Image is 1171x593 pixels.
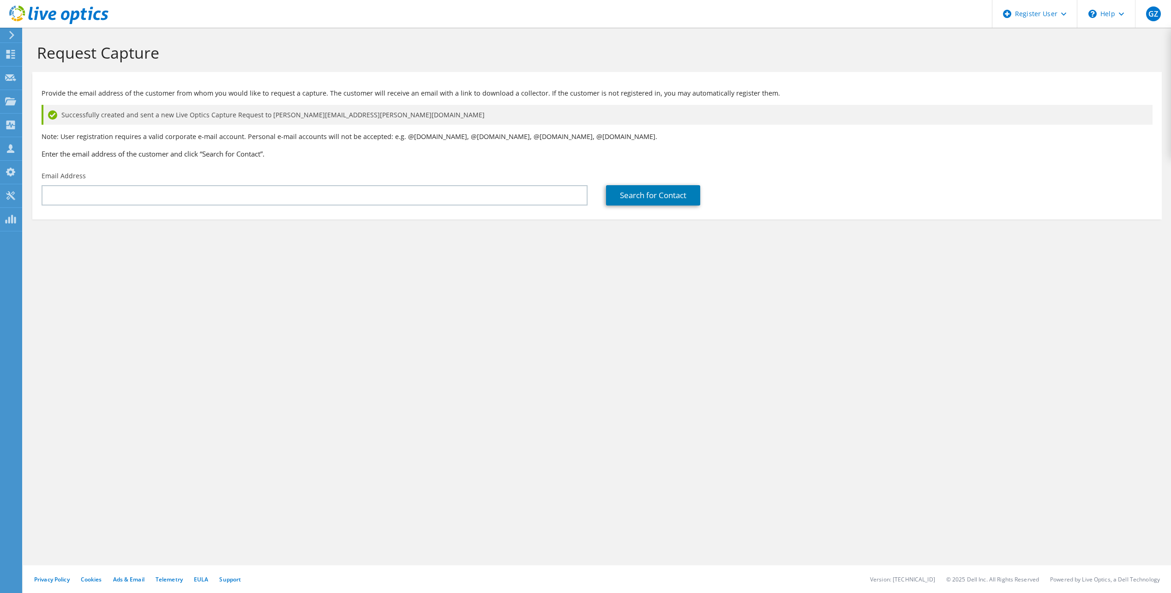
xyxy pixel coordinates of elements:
[34,575,70,583] a: Privacy Policy
[1146,6,1161,21] span: GZ
[42,132,1153,142] p: Note: User registration requires a valid corporate e-mail account. Personal e-mail accounts will ...
[1088,10,1097,18] svg: \n
[113,575,144,583] a: Ads & Email
[81,575,102,583] a: Cookies
[42,149,1153,159] h3: Enter the email address of the customer and click “Search for Contact”.
[1050,575,1160,583] li: Powered by Live Optics, a Dell Technology
[37,43,1153,62] h1: Request Capture
[61,110,485,120] span: Successfully created and sent a new Live Optics Capture Request to [PERSON_NAME][EMAIL_ADDRESS][P...
[42,171,86,181] label: Email Address
[156,575,183,583] a: Telemetry
[194,575,208,583] a: EULA
[42,88,1153,98] p: Provide the email address of the customer from whom you would like to request a capture. The cust...
[606,185,700,206] a: Search for Contact
[870,575,935,583] li: Version: [TECHNICAL_ID]
[946,575,1039,583] li: © 2025 Dell Inc. All Rights Reserved
[219,575,241,583] a: Support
